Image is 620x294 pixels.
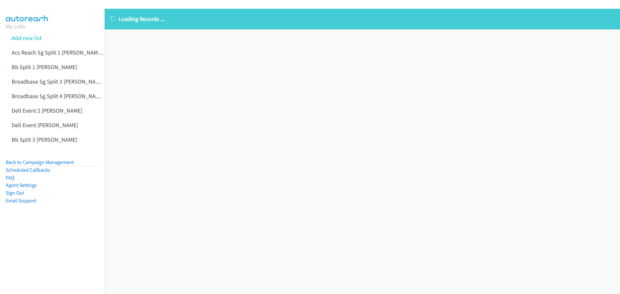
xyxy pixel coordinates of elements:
[12,78,104,85] a: Broadbase Sg Split 3 [PERSON_NAME]
[6,159,74,165] a: Back to Campaign Management
[12,63,77,71] a: Bb Split 1 [PERSON_NAME]
[6,182,37,188] a: Agent Settings
[6,175,14,181] a: FAQ
[12,34,42,42] a: Add new list
[6,198,36,204] a: Email Support
[110,15,614,23] p: Loading Records ...
[12,136,77,143] a: Bb Split 3 [PERSON_NAME]
[6,23,25,30] a: My Lists
[12,121,78,129] a: Dell Event [PERSON_NAME]
[12,107,82,114] a: Dell Event 2 [PERSON_NAME]
[12,49,103,56] a: Acs Reach Sg Split 1 [PERSON_NAME]
[12,92,104,100] a: Broadbase Sg Split 4 [PERSON_NAME]
[6,167,50,173] a: Scheduled Callbacks
[6,190,24,196] a: Sign Out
